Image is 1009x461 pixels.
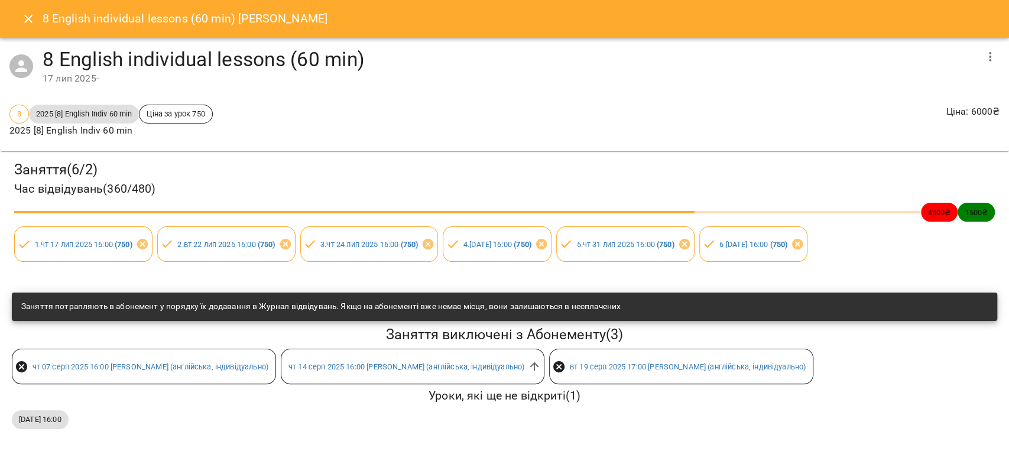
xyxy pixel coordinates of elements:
[443,226,551,262] div: 4.[DATE] 16:00 (750)
[400,240,418,249] b: ( 750 )
[958,207,995,218] span: 1500 ₴
[300,226,439,262] div: 3.чт 24 лип 2025 16:00 (750)
[770,240,787,249] b: ( 750 )
[43,9,328,28] h6: 8 English individual lessons (60 min) [PERSON_NAME]
[14,180,995,198] h4: Час відвідувань ( 360 / 480 )
[35,240,132,249] a: 1.чт 17 лип 2025 16:00 (750)
[14,5,43,33] button: Close
[14,161,995,179] h3: Заняття ( 6 / 2 )
[29,108,139,119] span: 2025 [8] English Indiv 60 min
[43,72,976,86] div: 17 лип 2025 -
[115,240,132,249] b: ( 750 )
[12,387,997,405] h6: Уроки, які ще не відкриті ( 1 )
[288,362,524,371] a: чт 14 серп 2025 16:00 [PERSON_NAME] (англійська, індивідуально)
[463,240,531,249] a: 4.[DATE] 16:00 (750)
[43,47,976,72] h4: 8 English individual lessons (60 min)
[921,207,958,218] span: 4500 ₴
[258,240,275,249] b: ( 750 )
[14,226,153,262] div: 1.чт 17 лип 2025 16:00 (750)
[177,240,275,249] a: 2.вт 22 лип 2025 16:00 (750)
[12,414,69,425] span: [DATE] 16:00
[514,240,531,249] b: ( 750 )
[570,362,806,371] a: вт 19 серп 2025 17:00 [PERSON_NAME] (англійська, індивідуально)
[281,349,544,384] div: чт 14 серп 2025 16:00 [PERSON_NAME] (англійська, індивідуально)
[9,124,213,138] p: 2025 [8] English Indiv 60 min
[657,240,674,249] b: ( 750 )
[139,108,212,119] span: Ціна за урок 750
[33,362,268,371] a: чт 07 серп 2025 16:00 [PERSON_NAME] (англійська, індивідуально)
[21,296,621,317] div: Заняття потрапляють в абонемент у порядку їх додавання в Журнал відвідувань. Якщо на абонементі в...
[157,226,296,262] div: 2.вт 22 лип 2025 16:00 (750)
[320,240,418,249] a: 3.чт 24 лип 2025 16:00 (750)
[10,108,28,119] span: 8
[699,226,808,262] div: 6.[DATE] 16:00 (750)
[556,226,695,262] div: 5.чт 31 лип 2025 16:00 (750)
[576,240,674,249] a: 5.чт 31 лип 2025 16:00 (750)
[12,326,997,344] h5: Заняття виключені з Абонементу ( 3 )
[946,105,1000,119] p: Ціна : 6000 ₴
[719,240,787,249] a: 6.[DATE] 16:00 (750)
